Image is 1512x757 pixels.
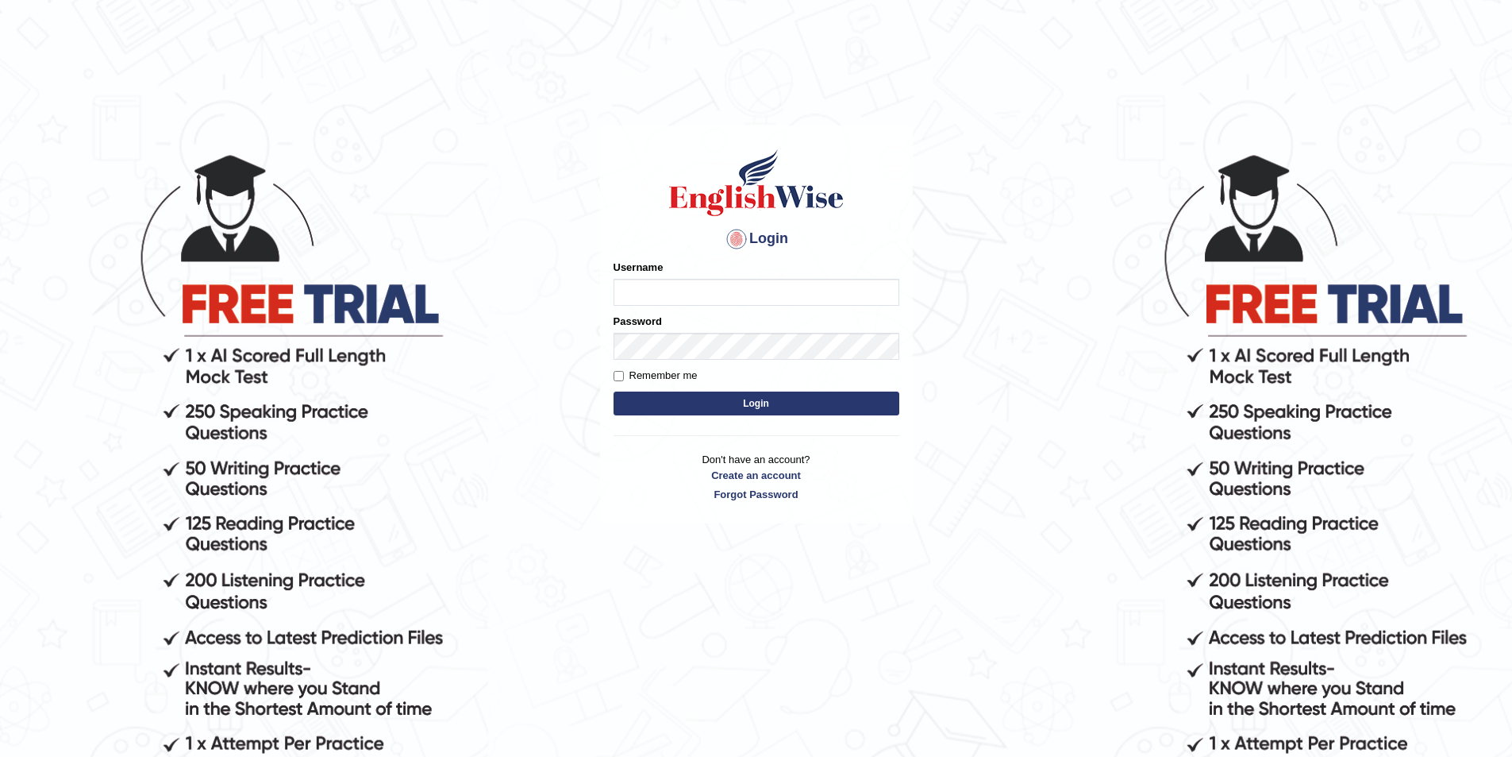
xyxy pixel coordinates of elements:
[666,147,847,218] img: Logo of English Wise sign in for intelligent practice with AI
[614,452,899,501] p: Don't have an account?
[614,392,899,415] button: Login
[614,314,662,329] label: Password
[614,226,899,252] h4: Login
[614,468,899,483] a: Create an account
[614,260,664,275] label: Username
[614,371,624,381] input: Remember me
[614,487,899,502] a: Forgot Password
[614,368,698,384] label: Remember me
